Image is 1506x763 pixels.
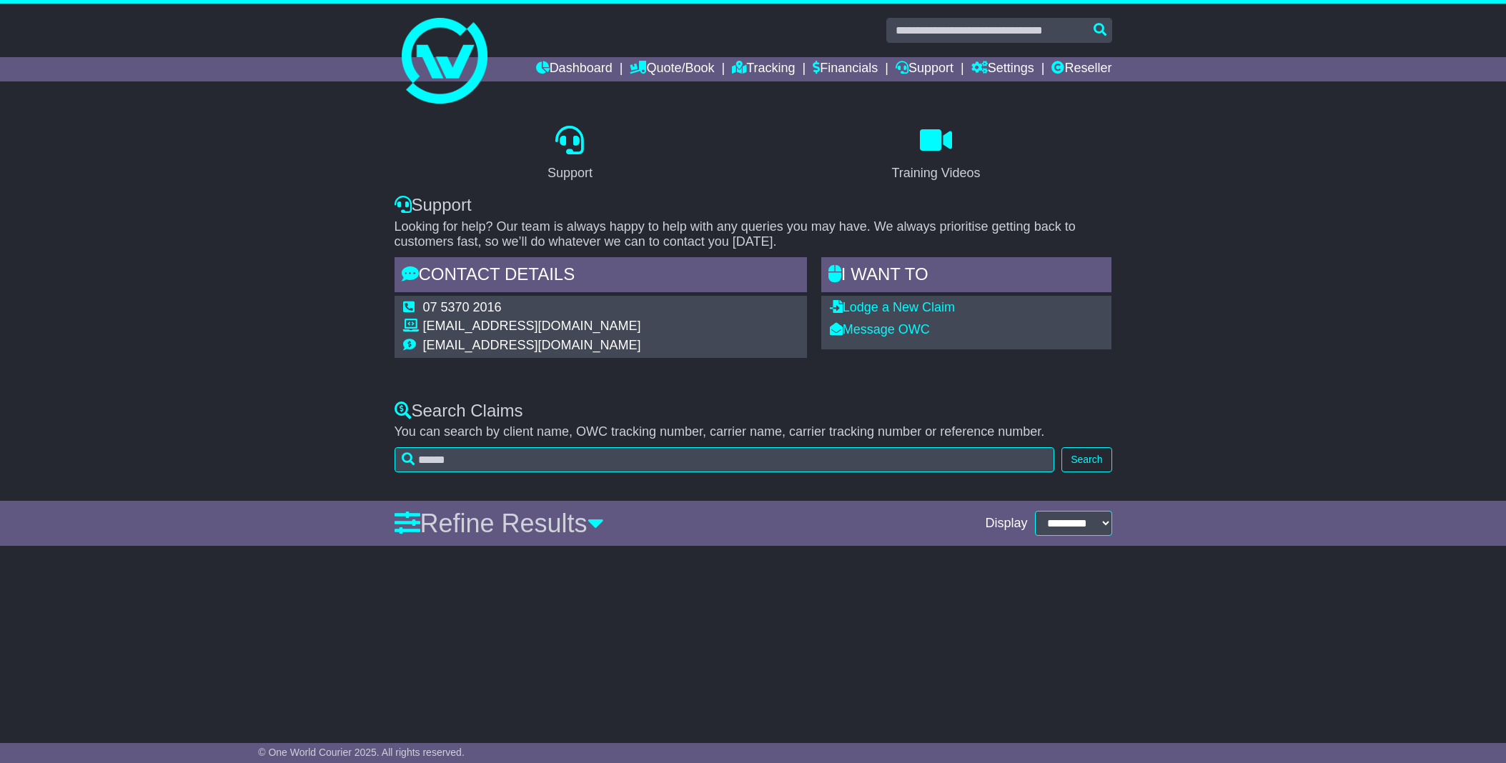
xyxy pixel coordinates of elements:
span: © One World Courier 2025. All rights reserved. [258,747,465,758]
div: Support [395,195,1112,216]
a: Settings [971,57,1034,81]
a: Lodge a New Claim [830,300,955,314]
div: Training Videos [891,164,980,183]
div: Search Claims [395,401,1112,422]
span: Display [985,516,1027,532]
a: Training Videos [882,121,989,188]
a: Quote/Book [630,57,714,81]
td: [EMAIL_ADDRESS][DOMAIN_NAME] [423,319,641,338]
td: 07 5370 2016 [423,300,641,319]
a: Support [538,121,602,188]
a: Dashboard [536,57,613,81]
p: You can search by client name, OWC tracking number, carrier name, carrier tracking number or refe... [395,424,1112,440]
p: Looking for help? Our team is always happy to help with any queries you may have. We always prior... [395,219,1112,250]
div: I WANT to [821,257,1112,296]
div: Contact Details [395,257,807,296]
a: Support [896,57,953,81]
a: Tracking [732,57,795,81]
button: Search [1061,447,1111,472]
a: Message OWC [830,322,930,336]
a: Reseller [1051,57,1111,81]
div: Support [548,164,593,183]
a: Financials [813,57,878,81]
td: [EMAIL_ADDRESS][DOMAIN_NAME] [423,338,641,354]
a: Refine Results [395,509,604,538]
